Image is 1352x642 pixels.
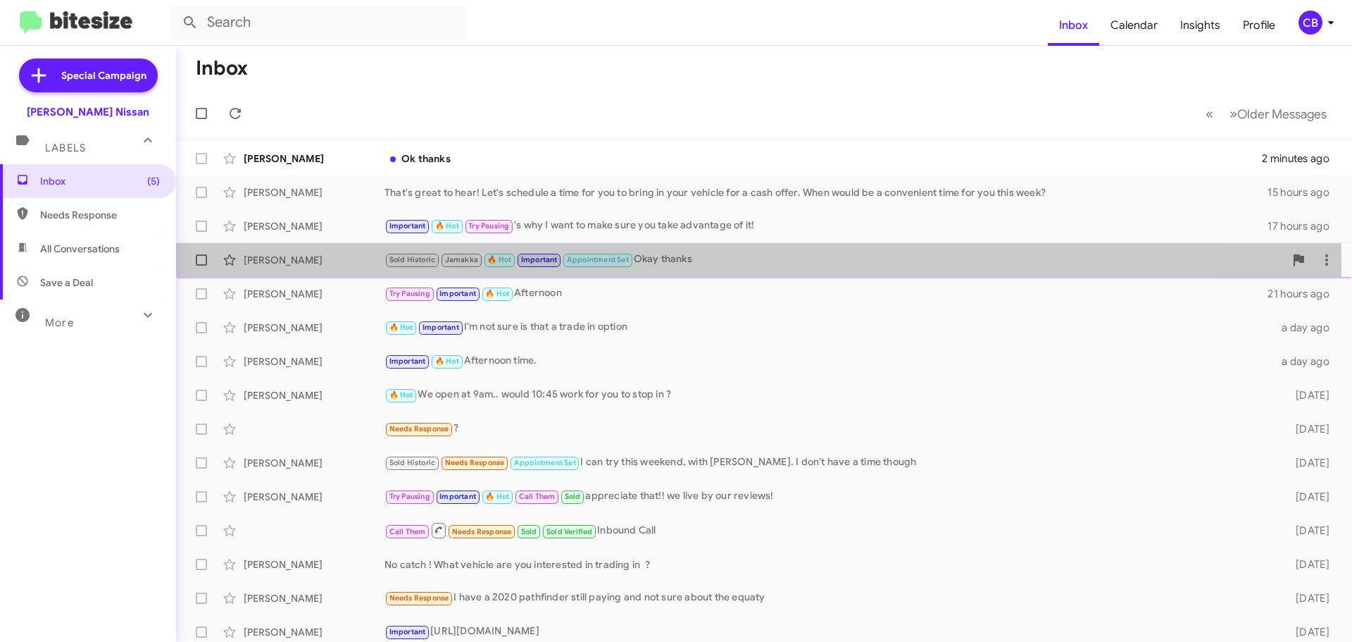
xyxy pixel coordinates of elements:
[565,492,581,501] span: Sold
[389,221,426,230] span: Important
[244,591,384,605] div: [PERSON_NAME]
[485,289,509,298] span: 🔥 Hot
[514,458,576,467] span: Appointment Set
[468,221,509,230] span: Try Pausing
[196,57,248,80] h1: Inbox
[1048,5,1099,46] a: Inbox
[61,68,146,82] span: Special Campaign
[244,287,384,301] div: [PERSON_NAME]
[384,455,1273,471] div: I can try this weekend, with [PERSON_NAME]. I don't have a time though
[1099,5,1169,46] a: Calendar
[546,527,593,536] span: Sold Verified
[1267,219,1341,233] div: 17 hours ago
[244,490,384,504] div: [PERSON_NAME]
[439,289,476,298] span: Important
[1273,625,1341,639] div: [DATE]
[244,354,384,369] div: [PERSON_NAME]
[1197,99,1222,128] button: Previous
[389,627,426,636] span: Important
[244,625,384,639] div: [PERSON_NAME]
[1273,524,1341,538] div: [DATE]
[244,219,384,233] div: [PERSON_NAME]
[1273,354,1341,369] div: a day ago
[439,492,476,501] span: Important
[244,456,384,470] div: [PERSON_NAME]
[389,323,413,332] span: 🔥 Hot
[384,488,1273,505] div: appreciate that!! we live by our reviews!
[384,252,1284,268] div: Okay thanks
[384,185,1267,199] div: That's great to hear! Let's schedule a time for you to bring in your vehicle for a cash offer. Wh...
[244,185,384,199] div: [PERSON_NAME]
[40,242,120,256] span: All Conversations
[40,276,93,290] span: Save a Deal
[1298,11,1322,35] div: CB
[244,388,384,402] div: [PERSON_NAME]
[389,255,436,264] span: Sold Historic
[384,624,1273,640] div: [URL][DOMAIN_NAME]
[384,387,1273,403] div: We open at 9am.. would 10:45 work for you to stop in ?
[1229,105,1237,123] span: »
[147,174,160,188] span: (5)
[384,557,1273,572] div: No catch ! What vehicle are you interested in trading in ?
[1169,5,1232,46] a: Insights
[244,557,384,572] div: [PERSON_NAME]
[1262,152,1341,166] div: 2 minutes ago
[519,492,556,501] span: Call Them
[45,142,86,154] span: Labels
[389,424,449,433] span: Needs Response
[19,58,158,92] a: Special Campaign
[244,152,384,166] div: [PERSON_NAME]
[485,492,509,501] span: 🔥 Hot
[435,221,459,230] span: 🔥 Hot
[384,590,1273,606] div: I have a 2020 pathfinder still paying and not sure about the equaty
[423,323,459,332] span: Important
[1273,456,1341,470] div: [DATE]
[384,152,1262,166] div: Ok thanks
[1267,287,1341,301] div: 21 hours ago
[384,285,1267,302] div: Afternoon
[384,521,1273,539] div: Inbound Call
[1273,591,1341,605] div: [DATE]
[389,357,426,366] span: Important
[1273,490,1341,504] div: [DATE]
[389,527,426,536] span: Call Them
[389,289,430,298] span: Try Pausing
[389,390,413,400] span: 🔥 Hot
[1232,5,1287,46] a: Profile
[27,105,149,119] div: [PERSON_NAME] Nissan
[1273,321,1341,335] div: a day ago
[40,208,160,222] span: Needs Response
[567,255,629,264] span: Appointment Set
[389,593,449,603] span: Needs Response
[1273,557,1341,572] div: [DATE]
[452,527,512,536] span: Needs Response
[435,357,459,366] span: 🔥 Hot
[1273,422,1341,436] div: [DATE]
[445,255,478,264] span: Jamakka
[1267,185,1341,199] div: 15 hours ago
[40,174,160,188] span: Inbox
[1273,388,1341,402] div: [DATE]
[244,321,384,335] div: [PERSON_NAME]
[384,353,1273,369] div: Afternoon time.
[389,492,430,501] span: Try Pausing
[1287,11,1337,35] button: CB
[170,6,466,39] input: Search
[1221,99,1335,128] button: Next
[445,458,505,467] span: Needs Response
[384,319,1273,335] div: I'm not sure is that a trade in option
[384,421,1273,437] div: ?
[521,255,558,264] span: Important
[1237,106,1327,122] span: Older Messages
[45,316,74,329] span: More
[244,253,384,267] div: [PERSON_NAME]
[487,255,511,264] span: 🔥 Hot
[1198,99,1335,128] nav: Page navigation example
[389,458,436,467] span: Sold Historic
[384,218,1267,234] div: 's why I want to make sure you take advantage of it!
[1206,105,1213,123] span: «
